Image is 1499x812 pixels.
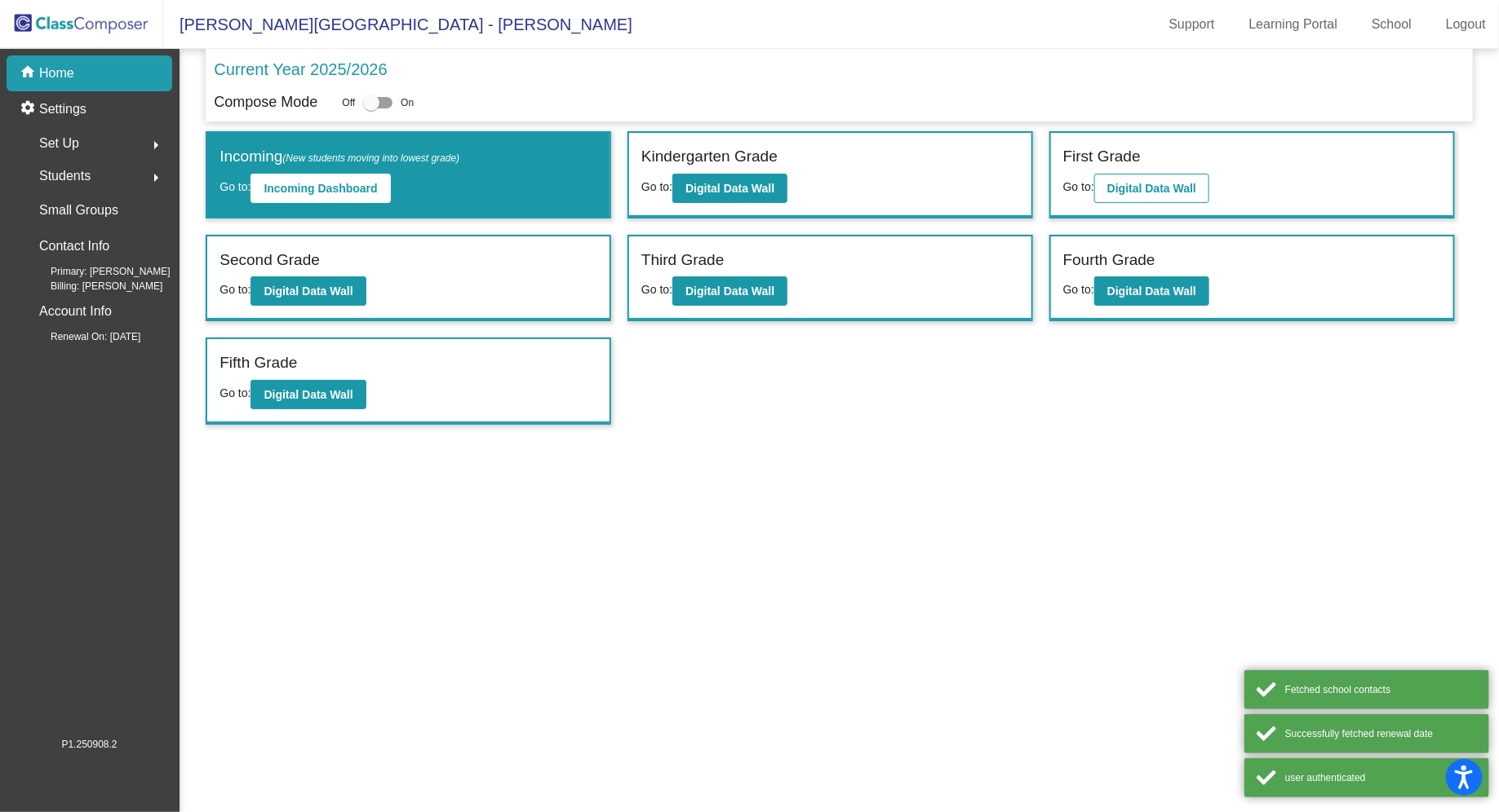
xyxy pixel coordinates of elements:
[1063,283,1094,296] span: Go to:
[672,174,787,203] button: Digital Data Wall
[1156,11,1228,38] a: Support
[220,351,297,375] label: Fifth Grade
[1433,11,1499,38] a: Logout
[39,99,86,119] p: Settings
[1094,276,1209,306] button: Digital Data Wall
[1359,11,1425,38] a: School
[401,95,414,110] span: On
[1063,180,1094,193] span: Go to:
[251,174,390,203] button: Incoming Dashboard
[264,285,353,298] b: Digital Data Wall
[1236,11,1351,38] a: Learning Portal
[39,132,79,155] span: Set Up
[685,182,774,195] b: Digital Data Wall
[1285,726,1477,741] div: Successfully fetched renewal date
[1285,682,1477,697] div: Fetched school contacts
[24,329,140,344] span: Renewal On: [DATE]
[146,168,166,188] mat-icon: arrow_right
[39,199,118,222] p: Small Groups
[220,283,251,296] span: Go to:
[20,64,39,83] mat-icon: home
[20,99,39,119] mat-icon: settings
[1285,770,1477,785] div: user authenticated
[264,388,353,401] b: Digital Data Wall
[685,285,774,298] b: Digital Data Wall
[146,135,166,155] mat-icon: arrow_right
[1107,285,1196,298] b: Digital Data Wall
[39,165,91,188] span: Students
[214,91,317,113] p: Compose Mode
[251,276,366,306] button: Digital Data Wall
[641,283,672,296] span: Go to:
[641,145,778,169] label: Kindergarten Grade
[220,180,251,193] span: Go to:
[24,279,162,293] span: Billing: [PERSON_NAME]
[214,57,387,82] p: Current Year 2025/2026
[641,249,724,272] label: Third Grade
[220,249,320,272] label: Second Grade
[1107,182,1196,195] b: Digital Data Wall
[264,182,377,195] b: Incoming Dashboard
[24,264,171,279] span: Primary: [PERSON_NAME]
[342,95,355,110] span: Off
[163,11,632,38] span: [PERSON_NAME][GEOGRAPHIC_DATA] - [PERSON_NAME]
[39,64,74,83] p: Home
[672,276,787,306] button: Digital Data Wall
[220,145,459,169] label: Incoming
[1063,145,1141,169] label: First Grade
[39,235,109,258] p: Contact Info
[39,300,112,323] p: Account Info
[1094,174,1209,203] button: Digital Data Wall
[251,380,366,409] button: Digital Data Wall
[1063,249,1155,272] label: Fourth Grade
[220,386,251,399] span: Go to:
[282,152,459,164] span: (New students moving into lowest grade)
[641,180,672,193] span: Go to:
